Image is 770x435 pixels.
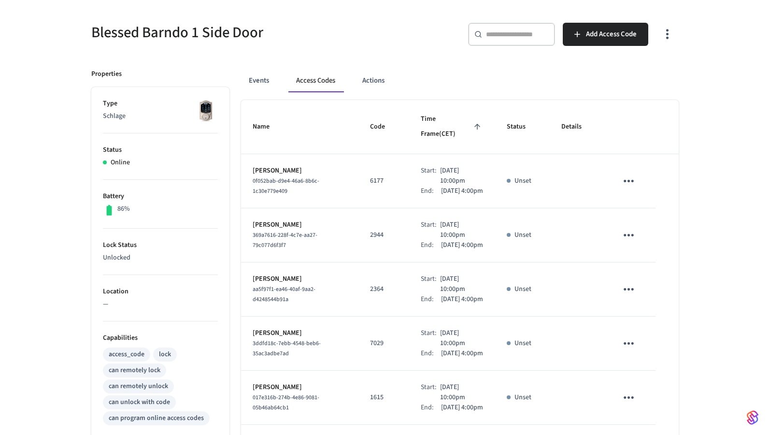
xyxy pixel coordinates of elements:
[103,299,218,309] p: —
[421,112,483,142] span: Time Frame(CET)
[91,69,122,79] p: Properties
[253,285,315,304] span: aa5f97f1-ea46-40af-9aa2-d4248544b91a
[561,119,594,134] span: Details
[507,119,538,134] span: Status
[440,328,483,348] p: [DATE] 10:00pm
[103,253,218,263] p: Unlocked
[441,403,483,413] p: [DATE] 4:00pm
[194,99,218,123] img: Schlage Sense Smart Deadbolt with Camelot Trim, Front
[514,176,531,186] p: Unset
[109,381,168,391] div: can remotely unlock
[514,284,531,294] p: Unset
[103,191,218,202] p: Battery
[117,204,130,214] p: 86%
[241,69,277,92] button: Events
[103,287,218,297] p: Location
[421,382,440,403] div: Start:
[253,274,347,284] p: [PERSON_NAME]
[91,23,379,43] h5: Blessed Barndo 1 Side Door
[421,240,441,250] div: End:
[421,403,441,413] div: End:
[370,284,398,294] p: 2364
[253,231,317,249] span: 369a7616-228f-4c7e-aa27-79c077d6f3f7
[109,349,144,360] div: access_code
[514,392,531,403] p: Unset
[747,410,758,425] img: SeamLogoGradient.69752ec5.svg
[109,365,160,376] div: can remotely lock
[103,99,218,109] p: Type
[159,349,171,360] div: lock
[440,220,483,240] p: [DATE] 10:00pm
[355,69,392,92] button: Actions
[421,220,440,240] div: Start:
[253,166,347,176] p: [PERSON_NAME]
[370,119,398,134] span: Code
[370,338,398,348] p: 7029
[103,145,218,155] p: Status
[586,28,637,41] span: Add Access Code
[421,348,441,359] div: End:
[441,294,483,304] p: [DATE] 4:00pm
[421,166,440,186] div: Start:
[253,339,321,358] span: 3ddfd18c-7ebb-4548-beb6-35ac3adbe7ad
[253,382,347,392] p: [PERSON_NAME]
[253,328,347,338] p: [PERSON_NAME]
[103,111,218,121] p: Schlage
[370,230,398,240] p: 2944
[441,186,483,196] p: [DATE] 4:00pm
[109,397,170,407] div: can unlock with code
[421,294,441,304] div: End:
[253,393,319,412] span: 017e316b-274b-4e86-9081-05b46ab64cb1
[370,392,398,403] p: 1615
[109,413,204,423] div: can program online access codes
[441,348,483,359] p: [DATE] 4:00pm
[563,23,648,46] button: Add Access Code
[421,328,440,348] div: Start:
[514,230,531,240] p: Unset
[253,119,282,134] span: Name
[514,338,531,348] p: Unset
[288,69,343,92] button: Access Codes
[111,158,130,168] p: Online
[441,240,483,250] p: [DATE] 4:00pm
[103,333,218,343] p: Capabilities
[253,177,319,195] span: 0f052bab-d9e4-46a6-8b6c-1c30e779e409
[253,220,347,230] p: [PERSON_NAME]
[440,382,483,403] p: [DATE] 10:00pm
[421,274,440,294] div: Start:
[440,166,483,186] p: [DATE] 10:00pm
[103,240,218,250] p: Lock Status
[241,69,679,92] div: ant example
[440,274,483,294] p: [DATE] 10:00pm
[421,186,441,196] div: End:
[370,176,398,186] p: 6177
